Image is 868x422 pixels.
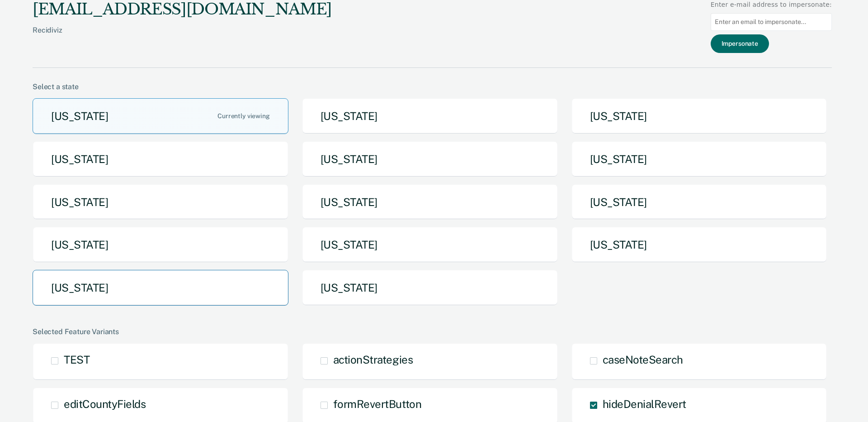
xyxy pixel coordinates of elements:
[33,227,288,263] button: [US_STATE]
[33,82,832,91] div: Select a state
[711,13,832,31] input: Enter an email to impersonate...
[33,98,288,134] button: [US_STATE]
[33,141,288,177] button: [US_STATE]
[302,141,558,177] button: [US_STATE]
[33,184,288,220] button: [US_STATE]
[333,353,413,366] span: actionStrategies
[711,34,769,53] button: Impersonate
[603,398,686,410] span: hideDenialRevert
[571,98,827,134] button: [US_STATE]
[571,227,827,263] button: [US_STATE]
[33,327,832,336] div: Selected Feature Variants
[302,98,558,134] button: [US_STATE]
[33,26,332,49] div: Recidiviz
[302,184,558,220] button: [US_STATE]
[302,270,558,306] button: [US_STATE]
[571,184,827,220] button: [US_STATE]
[571,141,827,177] button: [US_STATE]
[603,353,683,366] span: caseNoteSearch
[33,270,288,306] button: [US_STATE]
[302,227,558,263] button: [US_STATE]
[64,398,146,410] span: editCountyFields
[333,398,421,410] span: formRevertButton
[64,353,90,366] span: TEST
